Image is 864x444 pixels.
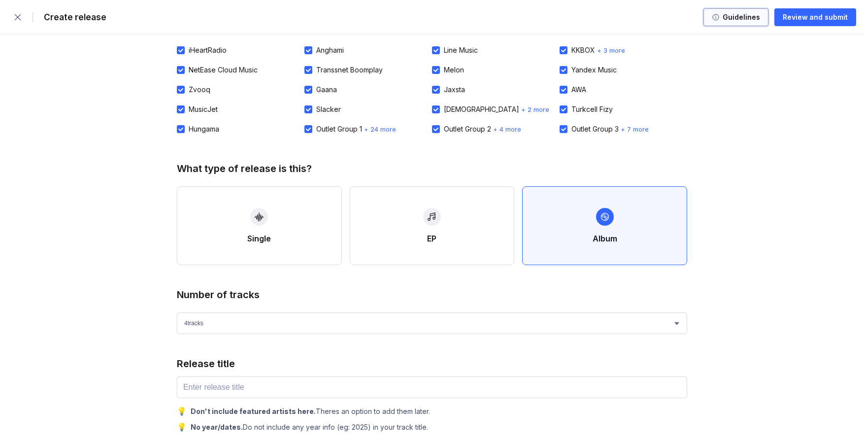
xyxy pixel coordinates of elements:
[177,289,260,301] div: Number of tracks
[444,125,491,133] div: Outlet Group 2
[493,125,521,133] span: + 4 more
[189,105,218,113] div: MusicJet
[316,86,337,94] div: Gaana
[32,12,34,22] div: |
[191,423,428,431] div: Do not include any year info (eg: 2025) in your track title.
[571,105,613,113] div: Turkcell Fizy
[177,376,687,398] input: Enter release title
[774,8,856,26] button: Review and submit
[621,125,649,133] span: + 7 more
[316,125,362,133] div: Outlet Group 1
[521,105,549,113] span: + 2 more
[444,86,465,94] div: Jaxsta
[191,407,430,415] div: Theres an option to add them later.
[177,406,187,416] div: 💡
[364,125,396,133] span: + 24 more
[177,186,342,265] button: Single
[316,105,341,113] div: Slacker
[189,46,227,54] div: iHeartRadio
[316,66,383,74] div: Transsnet Boomplay
[593,234,617,243] div: Album
[191,423,243,431] b: No year/dates.
[191,407,316,415] b: Don't include featured artists here.
[571,125,619,133] div: Outlet Group 3
[444,105,519,113] div: [DEMOGRAPHIC_DATA]
[571,46,595,54] div: KKBOX
[571,66,617,74] div: Yandex Music
[189,66,258,74] div: NetEase Cloud Music
[571,86,586,94] div: AWA
[703,8,768,26] button: Guidelines
[177,422,187,432] div: 💡
[597,46,625,54] span: + 3 more
[783,12,848,22] div: Review and submit
[247,234,271,243] div: Single
[177,163,312,174] div: What type of release is this?
[189,125,219,133] div: Hungama
[38,12,106,22] div: Create release
[350,186,515,265] button: EP
[720,12,760,22] div: Guidelines
[189,86,210,94] div: Zvooq
[522,186,687,265] button: Album
[316,46,344,54] div: Anghami
[444,46,478,54] div: Line Music
[177,358,235,370] div: Release title
[444,66,464,74] div: Melon
[427,234,436,243] div: EP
